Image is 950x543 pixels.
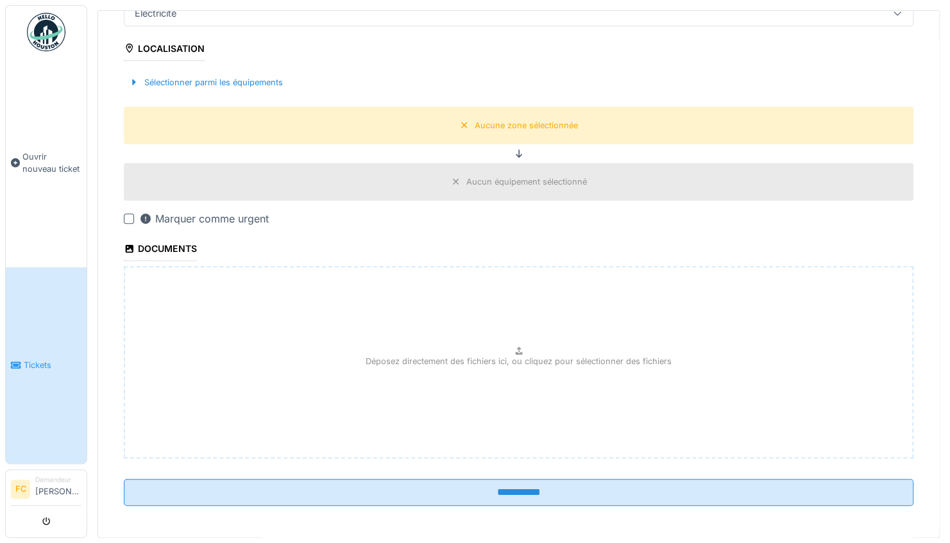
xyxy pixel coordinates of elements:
img: Badge_color-CXgf-gQk.svg [27,13,65,51]
div: Sélectionner parmi les équipements [124,74,288,91]
div: Marquer comme urgent [139,211,269,226]
a: FC Demandeur[PERSON_NAME] [11,475,81,506]
div: Demandeur [35,475,81,485]
div: Documents [124,239,197,261]
div: Electricité [130,6,182,21]
span: Tickets [24,359,81,371]
p: Déposez directement des fichiers ici, ou cliquez pour sélectionner des fichiers [366,355,672,367]
span: Ouvrir nouveau ticket [22,151,81,175]
li: FC [11,480,30,499]
div: Aucun équipement sélectionné [466,176,587,188]
li: [PERSON_NAME] [35,475,81,503]
div: Aucune zone sélectionnée [475,119,578,131]
a: Tickets [6,267,87,464]
a: Ouvrir nouveau ticket [6,58,87,267]
div: Localisation [124,39,205,61]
